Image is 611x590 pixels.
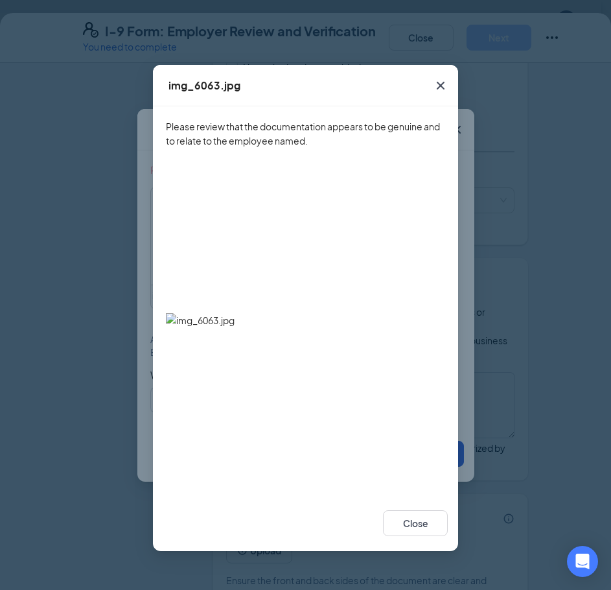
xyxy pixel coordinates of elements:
[433,78,448,93] svg: Cross
[567,546,598,577] div: Open Intercom Messenger
[166,313,446,327] img: img_6063.jpg
[166,119,446,148] span: Please review that the documentation appears to be genuine and to relate to the employee named.
[383,510,448,536] button: Close
[168,78,240,93] div: img_6063.jpg
[423,65,458,106] button: Close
